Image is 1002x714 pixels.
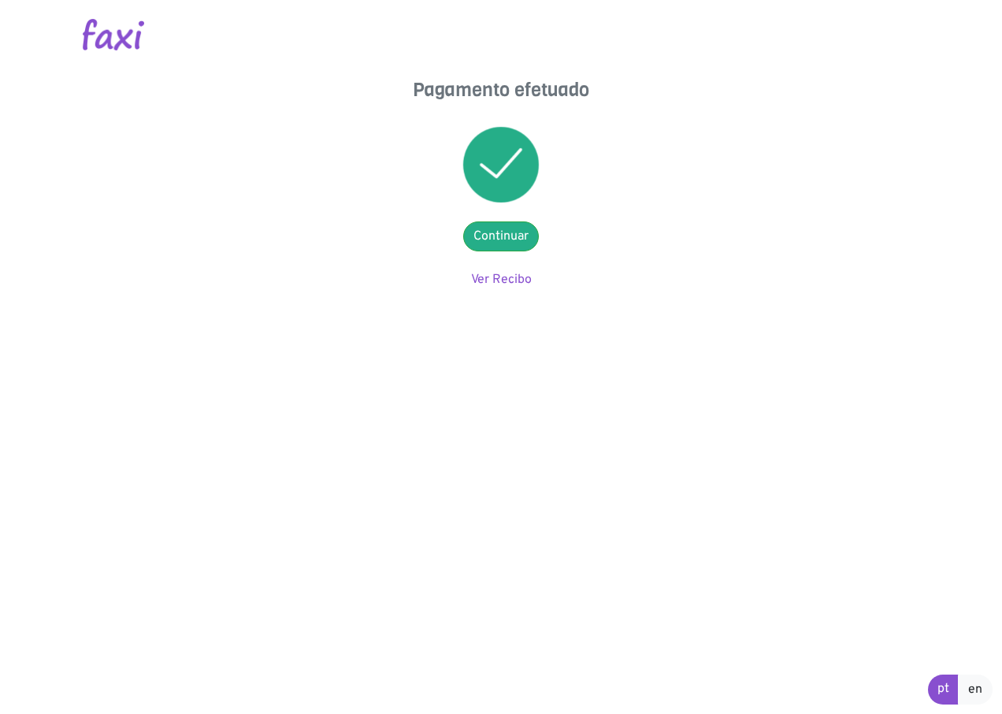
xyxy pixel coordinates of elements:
[471,272,532,288] a: Ver Recibo
[958,675,993,705] a: en
[463,127,539,203] img: success
[463,221,539,251] a: Continuar
[928,675,959,705] a: pt
[343,79,659,102] h4: Pagamento efetuado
